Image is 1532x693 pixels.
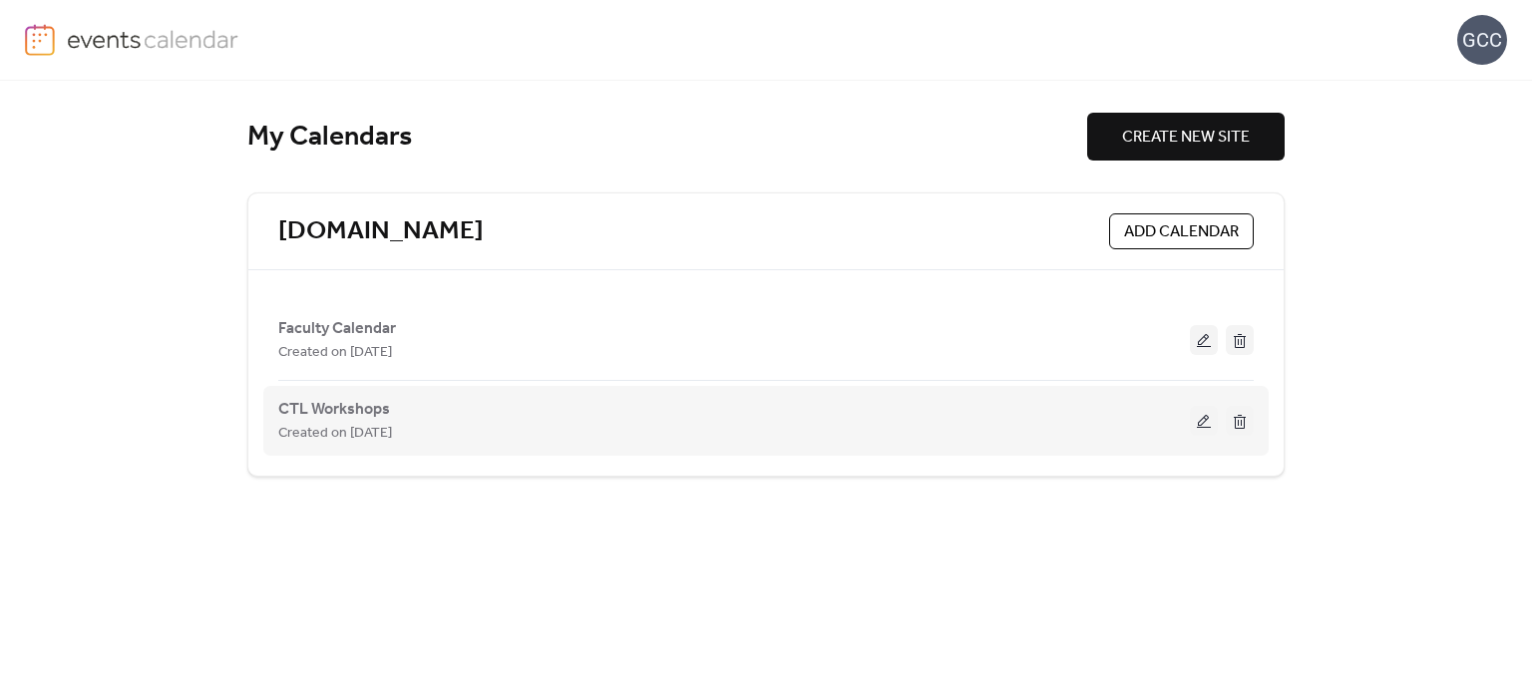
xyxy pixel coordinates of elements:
a: [DOMAIN_NAME] [278,215,484,248]
a: CTL Workshops [278,404,390,415]
span: ADD CALENDAR [1124,220,1239,244]
button: ADD CALENDAR [1109,213,1254,249]
span: Created on [DATE] [278,422,392,446]
img: logo [25,24,55,56]
div: GCC [1457,15,1507,65]
span: Faculty Calendar [278,317,396,341]
span: Created on [DATE] [278,341,392,365]
span: CTL Workshops [278,398,390,422]
div: My Calendars [247,120,1087,155]
button: CREATE NEW SITE [1087,113,1285,161]
a: Faculty Calendar [278,323,396,334]
img: logo-type [67,24,239,54]
span: CREATE NEW SITE [1122,126,1250,150]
